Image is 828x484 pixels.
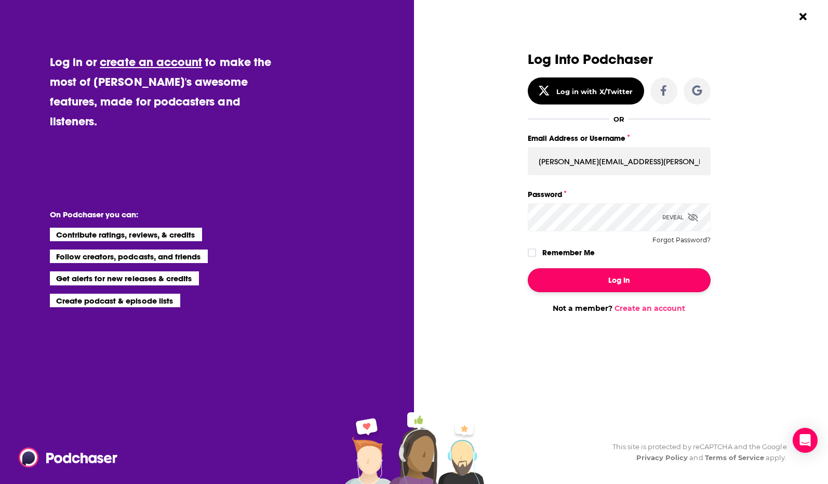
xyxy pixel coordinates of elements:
li: On Podchaser you can: [50,210,258,219]
button: Forgot Password? [652,237,711,244]
input: Email Address or Username [528,147,711,175]
a: Privacy Policy [636,453,688,462]
div: Not a member? [528,304,711,313]
a: Terms of Service [705,453,765,462]
a: create an account [100,55,202,69]
button: Close Button [793,7,813,27]
button: Log in with X/Twitter [528,77,644,104]
a: Podchaser - Follow, Share and Rate Podcasts [19,448,110,467]
label: Password [528,188,711,201]
li: Follow creators, podcasts, and friends [50,250,208,263]
li: Get alerts for new releases & credits [50,271,199,285]
label: Remember Me [542,246,595,259]
div: OR [613,115,624,123]
div: Open Intercom Messenger [793,428,818,453]
button: Log In [528,268,711,292]
li: Contribute ratings, reviews, & credits [50,228,203,241]
div: Reveal [662,203,698,231]
div: Log in with X/Twitter [556,87,633,96]
li: Create podcast & episode lists [50,294,180,307]
h3: Log Into Podchaser [528,52,711,67]
a: Create an account [615,304,685,313]
label: Email Address or Username [528,132,711,145]
div: This site is protected by reCAPTCHA and the Google and apply. [604,441,787,463]
img: Podchaser - Follow, Share and Rate Podcasts [19,448,118,467]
